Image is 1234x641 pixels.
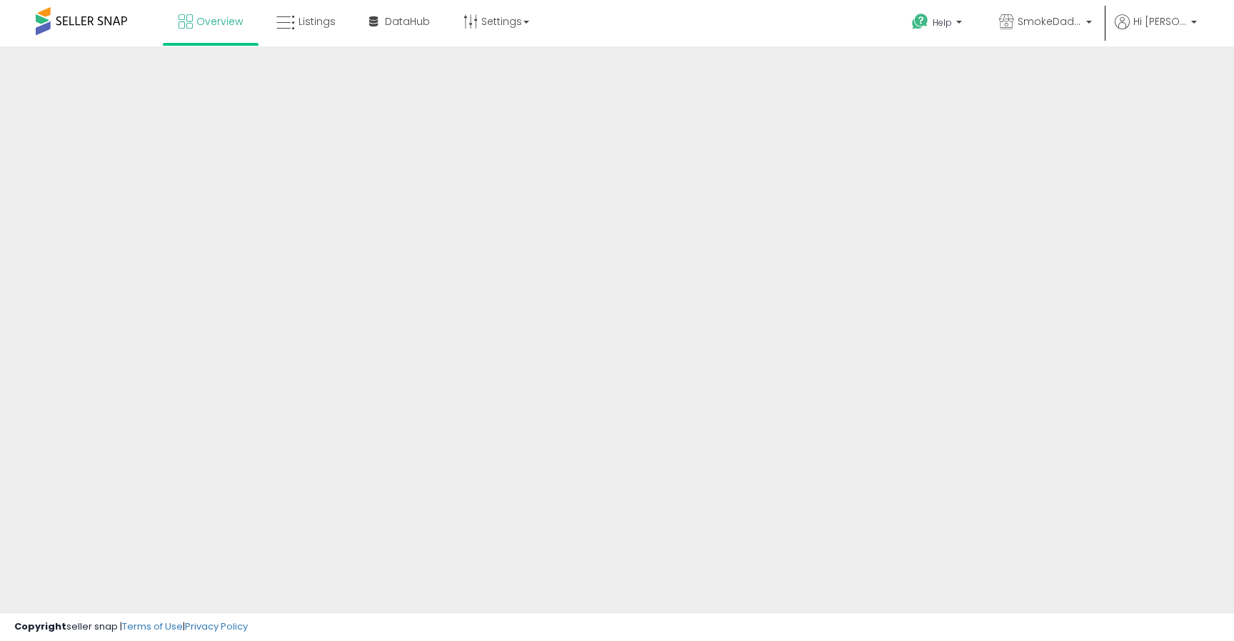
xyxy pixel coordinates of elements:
span: DataHub [385,14,430,29]
div: seller snap | | [14,620,248,634]
span: Help [933,16,952,29]
a: Privacy Policy [185,620,248,633]
a: Terms of Use [122,620,183,633]
span: Listings [299,14,336,29]
i: Get Help [911,13,929,31]
strong: Copyright [14,620,66,633]
a: Hi [PERSON_NAME] [1115,14,1197,46]
a: Help [901,2,976,46]
span: SmokeDaddy LLC [1018,14,1082,29]
span: Hi [PERSON_NAME] [1133,14,1187,29]
span: Overview [196,14,243,29]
